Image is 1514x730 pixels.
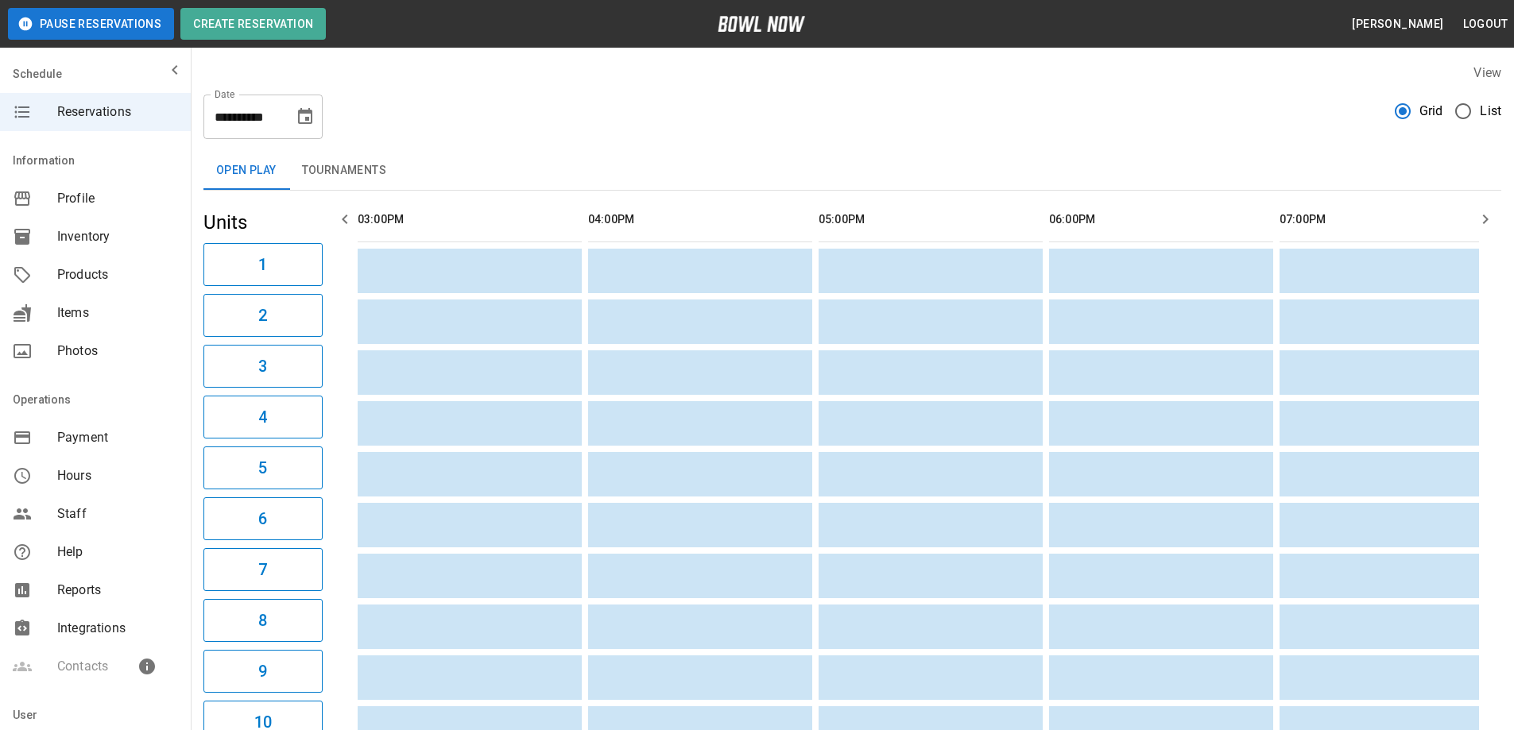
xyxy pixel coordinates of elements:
[8,8,174,40] button: Pause Reservations
[203,243,323,286] button: 1
[180,8,326,40] button: Create Reservation
[203,396,323,438] button: 4
[588,197,812,242] th: 04:00PM
[258,404,267,430] h6: 4
[289,152,399,190] button: Tournaments
[358,197,582,242] th: 03:00PM
[258,506,267,531] h6: 6
[203,497,323,540] button: 6
[57,543,178,562] span: Help
[1346,10,1450,39] button: [PERSON_NAME]
[57,504,178,523] span: Staff
[203,294,323,337] button: 2
[203,446,323,489] button: 5
[57,428,178,447] span: Payment
[203,152,289,190] button: Open Play
[57,265,178,284] span: Products
[258,659,267,684] h6: 9
[203,599,323,642] button: 8
[203,210,323,235] h5: Units
[258,557,267,582] h6: 7
[258,303,267,328] h6: 2
[258,608,267,633] h6: 8
[819,197,1043,242] th: 05:00PM
[203,152,1501,190] div: inventory tabs
[718,16,805,32] img: logo
[57,619,178,638] span: Integrations
[1480,102,1501,121] span: List
[258,252,267,277] h6: 1
[57,303,178,323] span: Items
[203,345,323,388] button: 3
[203,548,323,591] button: 7
[57,189,178,208] span: Profile
[57,227,178,246] span: Inventory
[258,455,267,481] h6: 5
[1457,10,1514,39] button: Logout
[1419,102,1443,121] span: Grid
[57,102,178,122] span: Reservations
[289,101,321,133] button: Choose date, selected date is Aug 29, 2025
[57,581,178,600] span: Reports
[57,466,178,485] span: Hours
[1473,65,1501,80] label: View
[203,650,323,693] button: 9
[258,353,267,379] h6: 3
[57,342,178,361] span: Photos
[1049,197,1273,242] th: 06:00PM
